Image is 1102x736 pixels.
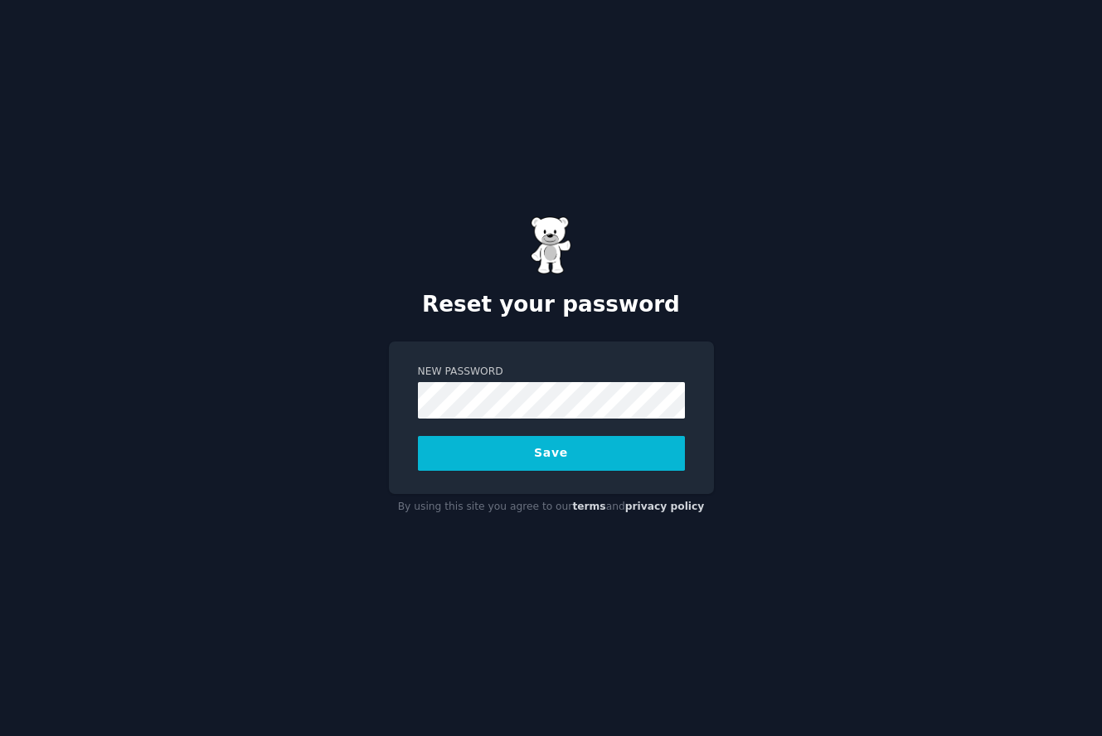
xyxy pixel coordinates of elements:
[389,494,714,521] div: By using this site you agree to our and
[572,501,605,512] a: terms
[531,216,572,274] img: Gummy Bear
[418,436,685,471] button: Save
[389,292,714,318] h2: Reset your password
[418,365,685,380] label: New Password
[625,501,705,512] a: privacy policy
